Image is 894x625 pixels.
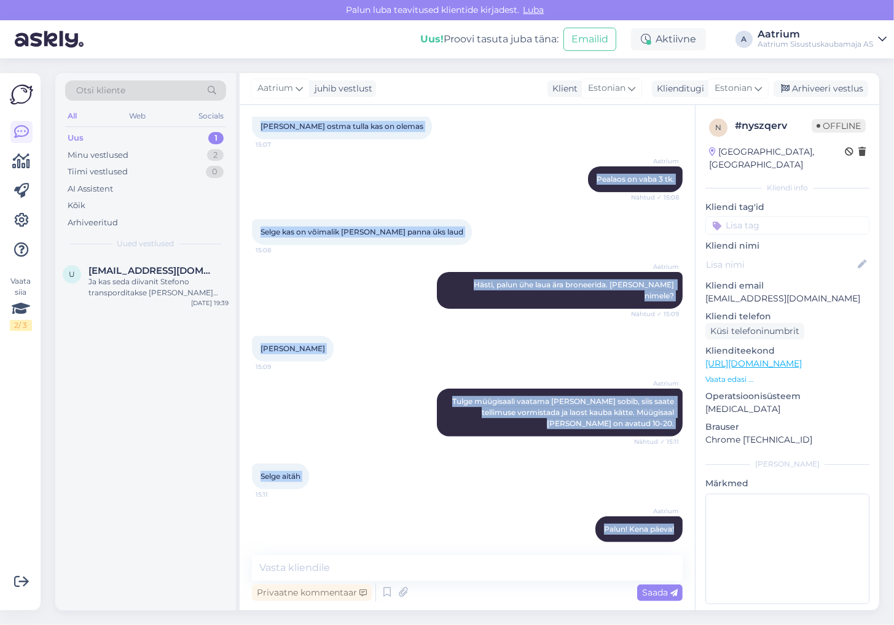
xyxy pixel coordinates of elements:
[735,31,753,48] div: A
[705,459,869,470] div: [PERSON_NAME]
[812,119,866,133] span: Offline
[452,397,676,428] span: Tulge müügisaali vaatama [PERSON_NAME] sobib, siis saate tellimuse vormistada ja laost kauba kätt...
[547,82,578,95] div: Klient
[69,270,75,279] span: u
[758,29,887,49] a: AatriumAatrium Sisustuskaubamaja AS
[631,309,679,319] span: Nähtud ✓ 15:09
[705,292,869,305] p: [EMAIL_ADDRESS][DOMAIN_NAME]
[520,4,548,15] span: Luba
[705,374,869,385] p: Vaata edasi ...
[588,82,625,95] span: Estonian
[715,123,721,132] span: n
[705,390,869,403] p: Operatsioonisüsteem
[633,379,679,388] span: Aatrium
[705,323,804,340] div: Küsi telefoninumbrit
[261,227,463,236] span: Selge kas on võimalik [PERSON_NAME] panna üks laud
[706,258,855,271] input: Lisa nimi
[715,82,752,95] span: Estonian
[196,108,226,124] div: Socials
[705,279,869,292] p: Kliendi email
[252,584,372,601] div: Privaatne kommentaar
[256,140,302,149] span: 15:07
[705,358,802,369] a: [URL][DOMAIN_NAME]
[705,344,869,357] p: Klienditeekond
[705,239,869,252] p: Kliendi nimi
[65,108,79,124] div: All
[256,490,302,499] span: 15:11
[261,344,325,353] span: [PERSON_NAME]
[631,193,679,202] span: Nähtud ✓ 15:08
[633,262,679,271] span: Aatrium
[68,149,128,161] div: Minu vestlused
[633,507,679,516] span: Aatrium
[633,157,679,166] span: Aatrium
[256,246,302,255] span: 15:08
[208,132,224,144] div: 1
[68,166,128,178] div: Tiimi vestlused
[207,149,224,161] div: 2
[604,524,674,534] span: Palun! Kena päeva!
[10,320,32,331] div: 2 / 3
[633,543,679,552] span: Nähtud ✓ 15:11
[705,216,869,235] input: Lisa tag
[652,82,704,95] div: Klienditugi
[88,276,229,298] div: Ja kas seda diivanit Stefono transporditakse [PERSON_NAME] võtmata tervelt?
[705,433,869,446] p: Chrome [TECHNICAL_ID]
[117,238,174,249] span: Uued vestlused
[206,166,224,178] div: 0
[10,276,32,331] div: Vaata siia
[68,183,113,195] div: AI Assistent
[705,201,869,214] p: Kliendi tag'id
[127,108,149,124] div: Web
[642,587,678,598] span: Saada
[10,83,33,106] img: Askly Logo
[420,32,559,47] div: Proovi tasuta juba täna:
[758,39,873,49] div: Aatrium Sisustuskaubamaja AS
[705,477,869,490] p: Märkmed
[88,265,216,276] span: urve.aare@gmail.com
[310,82,372,95] div: juhib vestlust
[257,82,293,95] span: Aatrium
[709,146,845,171] div: [GEOGRAPHIC_DATA], [GEOGRAPHIC_DATA]
[256,362,302,371] span: 15:09
[261,472,300,481] span: Selge aitäh
[68,217,118,229] div: Arhiveeritud
[774,80,868,97] div: Arhiveeri vestlus
[631,28,706,50] div: Aktiivne
[420,33,444,45] b: Uus!
[735,118,812,133] div: # nyszqerv
[633,437,679,446] span: Nähtud ✓ 15:11
[563,28,616,51] button: Emailid
[68,132,84,144] div: Uus
[705,403,869,416] p: [MEDICAL_DATA]
[261,122,423,131] span: [PERSON_NAME] ostma tulla kas on olemas
[705,182,869,193] div: Kliendi info
[191,298,229,308] div: [DATE] 19:39
[68,200,85,212] div: Kõik
[705,421,869,433] p: Brauser
[76,84,125,97] span: Otsi kliente
[758,29,873,39] div: Aatrium
[474,280,676,300] span: Hästi, palun ühe laua ära broneerida. [PERSON_NAME] nimele?
[705,310,869,323] p: Kliendi telefon
[597,174,674,184] span: Pealaos on vaba 3 tk.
